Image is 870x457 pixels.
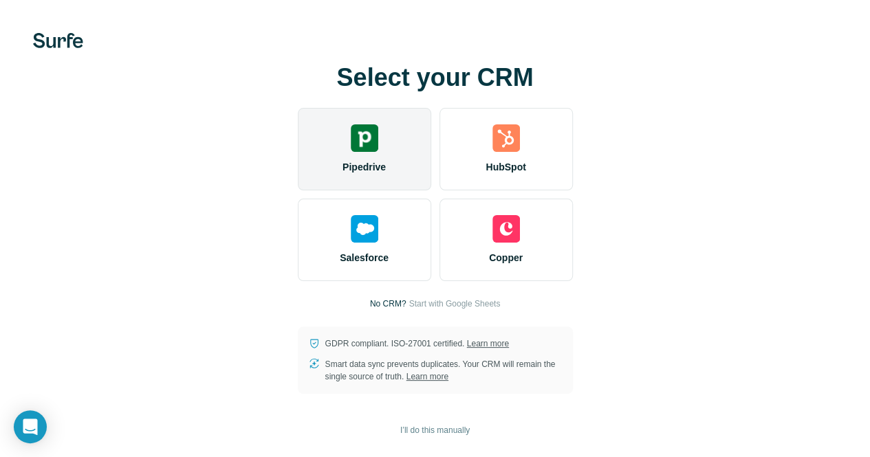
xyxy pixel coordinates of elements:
[340,251,389,265] span: Salesforce
[325,358,562,383] p: Smart data sync prevents duplicates. Your CRM will remain the single source of truth.
[370,298,406,310] p: No CRM?
[409,298,500,310] button: Start with Google Sheets
[298,64,573,91] h1: Select your CRM
[391,420,479,441] button: I’ll do this manually
[486,160,525,174] span: HubSpot
[342,160,386,174] span: Pipedrive
[406,372,448,381] a: Learn more
[467,339,509,348] a: Learn more
[14,410,47,443] div: Open Intercom Messenger
[492,124,520,152] img: hubspot's logo
[489,251,523,265] span: Copper
[33,33,83,48] img: Surfe's logo
[492,215,520,243] img: copper's logo
[351,215,378,243] img: salesforce's logo
[351,124,378,152] img: pipedrive's logo
[325,337,509,350] p: GDPR compliant. ISO-27001 certified.
[400,424,470,436] span: I’ll do this manually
